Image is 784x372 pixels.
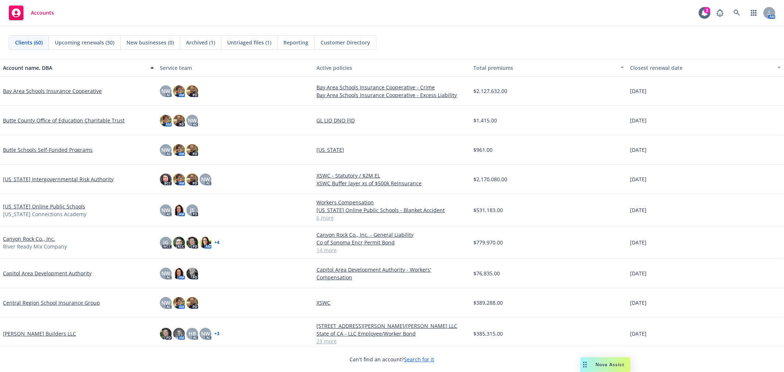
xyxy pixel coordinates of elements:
a: XSWC - Statutory / $2M EL [316,172,468,179]
span: [DATE] [630,299,647,307]
span: $1,415.00 [473,117,497,124]
a: Butte County Office of Education Charitable Trust [3,117,125,124]
a: Bay Area Schools Insurance Cooperative - Crime [316,83,468,91]
img: photo [200,237,211,248]
span: [DATE] [630,175,647,183]
span: $2,127,632.00 [473,87,507,95]
img: photo [173,328,185,340]
span: NW [161,146,170,154]
a: Canyon Rock Co., Inc. [3,235,55,243]
a: Search [730,6,744,20]
span: [DATE] [630,269,647,277]
a: Butte Schools Self-Funded Programs [3,146,93,154]
img: photo [173,85,185,97]
img: photo [173,174,185,185]
a: Accounts [6,3,57,23]
img: photo [173,237,185,248]
span: Customer Directory [321,39,370,46]
div: Service team [160,64,311,72]
div: Account name, DBA [3,64,146,72]
span: Can't find an account? [350,355,434,363]
img: photo [173,204,185,216]
img: photo [186,237,198,248]
a: [US_STATE] [316,146,468,154]
span: JG [163,239,168,246]
img: photo [173,144,185,156]
span: HB [189,330,196,337]
div: Closest renewal date [630,64,773,72]
a: XSWC [316,299,468,307]
a: Co of Sonoma Encr Permit Bond [316,239,468,246]
span: $961.00 [473,146,493,154]
div: Total premiums [473,64,616,72]
a: [PERSON_NAME] Builders LLC [3,330,76,337]
img: photo [186,144,198,156]
span: New businesses (0) [126,39,174,46]
span: $76,835.00 [473,269,500,277]
a: State of CA - LLC Employee/Worker Bond [316,330,468,337]
img: photo [186,174,198,185]
a: Bay Area Schools Insurance Cooperative [3,87,102,95]
button: Service team [157,59,314,76]
a: [US_STATE] Intergovernmental Risk Authority [3,175,114,183]
span: $385,315.00 [473,330,503,337]
span: $389,288.00 [473,299,503,307]
span: NW [161,269,170,277]
a: Report a Bug [713,6,727,20]
a: Switch app [747,6,761,20]
span: $779,970.00 [473,239,503,246]
img: photo [173,268,185,279]
span: NW [161,206,170,214]
a: + 4 [214,240,219,245]
span: $531,183.00 [473,206,503,214]
a: GL LIQ DNO FID [316,117,468,124]
button: Closest renewal date [627,59,784,76]
img: photo [186,85,198,97]
a: Canyon Rock Co., Inc. - General Liability [316,231,468,239]
a: Capitol Area Development Authority - Workers' Compensation [316,266,468,281]
a: + 3 [214,332,219,336]
button: Total premiums [470,59,627,76]
div: Active policies [316,64,468,72]
span: Clients (60) [15,39,43,46]
span: NW [161,299,170,307]
button: Nova Assist [580,357,630,372]
a: [US_STATE] Online Public Schools - Blanket Accident [316,206,468,214]
button: Active policies [314,59,470,76]
a: 6 more [316,214,468,222]
a: [US_STATE] Online Public Schools [3,203,85,210]
span: NW [201,175,210,183]
span: [DATE] [630,117,647,124]
a: XSWC Buffer layer xs of $500k Reinsurance [316,179,468,187]
a: Capitol Area Development Authority [3,269,92,277]
span: [DATE] [630,239,647,246]
span: Upcoming renewals (30) [55,39,114,46]
img: photo [160,115,172,126]
span: [DATE] [630,146,647,154]
div: Drag to move [580,357,590,372]
span: [DATE] [630,87,647,95]
img: photo [160,328,172,340]
span: Reporting [283,39,308,46]
span: Untriaged files (1) [227,39,271,46]
span: NW [188,117,197,124]
span: NW [161,87,170,95]
a: Bay Area Schools Insurance Cooperative - Excess Liability [316,91,468,99]
a: Workers Compensation [316,198,468,206]
span: River Ready Mix Company [3,243,67,250]
span: NW [201,330,210,337]
span: [DATE] [630,206,647,214]
img: photo [173,297,185,309]
a: [STREET_ADDRESS][PERSON_NAME]/[PERSON_NAME] LLC [316,322,468,330]
a: 23 more [316,337,468,345]
span: Nova Assist [595,361,624,368]
span: [DATE] [630,330,647,337]
img: photo [186,297,198,309]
